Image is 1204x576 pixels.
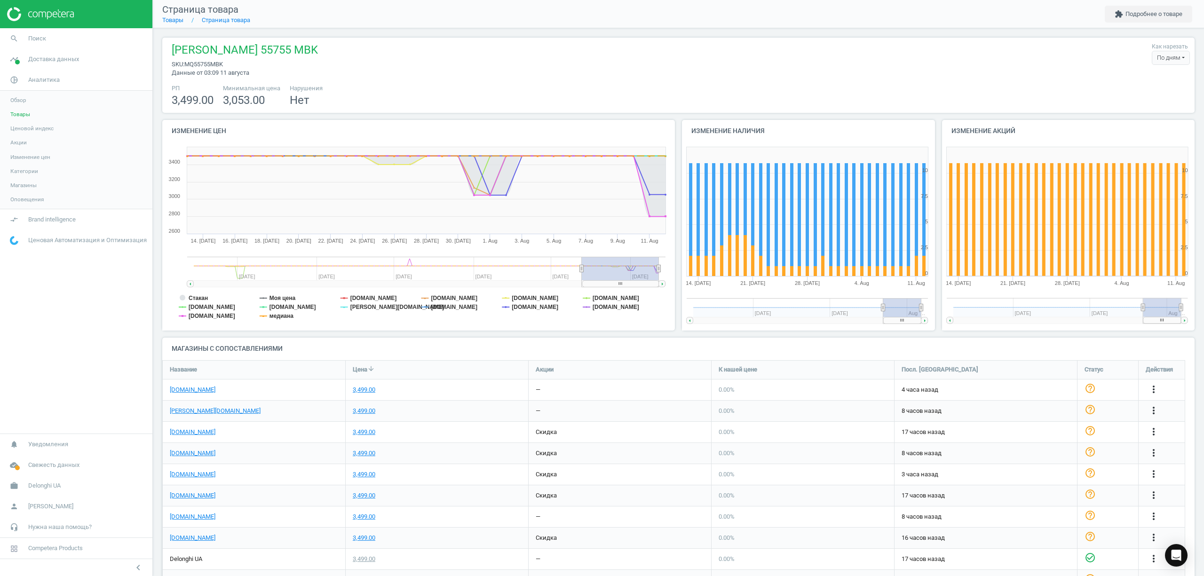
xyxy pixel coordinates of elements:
span: 0.00 % [719,450,735,457]
a: [DOMAIN_NAME] [170,534,215,542]
span: скидка [536,471,557,478]
span: 17 часов назад [902,491,1070,500]
tspan: 28. [DATE] [795,280,820,286]
a: [PERSON_NAME][DOMAIN_NAME] [170,407,261,415]
span: 0.00 % [719,471,735,478]
tspan: Моя цена [269,295,296,301]
span: Страница товара [162,4,238,15]
i: check_circle_outline [1085,552,1096,563]
button: more_vert [1148,553,1159,565]
text: 2.5 [1180,245,1188,250]
text: 3000 [169,193,180,199]
span: [PERSON_NAME] [28,502,73,511]
i: help_outline [1085,510,1096,521]
i: help_outline [1085,383,1096,394]
span: 8 часов назад [902,407,1070,415]
label: Как нарезать [1152,43,1188,51]
span: Название [170,365,197,374]
text: 10 [1182,167,1188,173]
tspan: 21. [DATE] [1000,280,1025,286]
span: скидка [536,428,557,435]
span: 3,053.00 [223,94,265,107]
span: sku : [172,61,184,68]
i: help_outline [1085,531,1096,542]
span: Изменение цен [10,153,50,161]
i: more_vert [1148,511,1159,522]
tspan: [DOMAIN_NAME] [431,295,477,301]
span: скидка [536,450,557,457]
button: more_vert [1148,532,1159,544]
i: notifications [5,435,23,453]
tspan: [DOMAIN_NAME] [189,304,235,310]
span: 0.00 % [719,428,735,435]
span: Нет [290,94,309,107]
text: 5 [925,219,928,224]
span: 0.00 % [719,386,735,393]
span: Акции [536,365,554,374]
tspan: 11. Aug [908,280,925,286]
button: more_vert [1148,384,1159,396]
text: 3200 [169,176,180,182]
i: more_vert [1148,553,1159,564]
i: timeline [5,50,23,68]
span: К нашей цене [719,365,757,374]
tspan: 14. [DATE] [686,280,711,286]
span: 0.00 % [719,534,735,541]
i: work [5,477,23,495]
span: Поиск [28,34,46,43]
tspan: [DOMAIN_NAME] [593,304,639,310]
tspan: 3. Aug [515,238,529,244]
span: Ценовой индекс [10,125,54,132]
span: Действия [1146,365,1173,374]
div: — [536,555,540,563]
div: — [536,407,540,415]
span: 0.00 % [719,513,735,520]
button: more_vert [1148,489,1159,502]
i: help_outline [1085,404,1096,415]
i: cloud_done [5,456,23,474]
text: 0 [1185,270,1188,276]
span: Оповещения [10,196,44,203]
text: 0 [925,270,928,276]
span: 3 часа назад [902,470,1070,479]
a: Товары [162,16,183,24]
tspan: 22. [DATE] [318,238,343,244]
tspan: 21. [DATE] [740,280,765,286]
span: скидка [536,534,557,541]
tspan: 30. [DATE] [446,238,471,244]
button: more_vert [1148,468,1159,481]
div: — [536,513,540,521]
span: Акции [10,139,27,146]
span: Свежесть данных [28,461,79,469]
tspan: 7. Aug [578,238,593,244]
span: 0.00 % [719,555,735,562]
h4: Изменение наличия [682,120,935,142]
span: Уведомления [28,440,68,449]
a: [DOMAIN_NAME] [170,470,215,479]
div: 3,499.00 [353,386,375,394]
div: 3,499.00 [353,555,375,563]
span: Минимальная цена [223,84,280,93]
text: 2.5 [921,245,928,250]
tspan: [DOMAIN_NAME] [189,313,235,319]
tspan: 4. Aug [1114,280,1129,286]
span: 8 часов назад [902,449,1070,458]
span: 0.00 % [719,492,735,499]
div: 3,499.00 [353,534,375,542]
i: help_outline [1085,489,1096,500]
button: extensionПодробнее о товаре [1105,6,1192,23]
span: Ценовая Автоматизация и Оптимизация [28,236,147,245]
tspan: 28. [DATE] [414,238,439,244]
i: more_vert [1148,532,1159,543]
div: Open Intercom Messenger [1165,544,1188,567]
text: 7.5 [1180,193,1188,199]
h4: Изменение цен [162,120,675,142]
i: more_vert [1148,468,1159,480]
a: [DOMAIN_NAME] [170,386,215,394]
tspan: 5. Aug [547,238,561,244]
span: Brand intelligence [28,215,76,224]
a: [DOMAIN_NAME] [170,449,215,458]
a: Страница товара [202,16,250,24]
div: 3,499.00 [353,513,375,521]
h4: Изменение акций [942,120,1195,142]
